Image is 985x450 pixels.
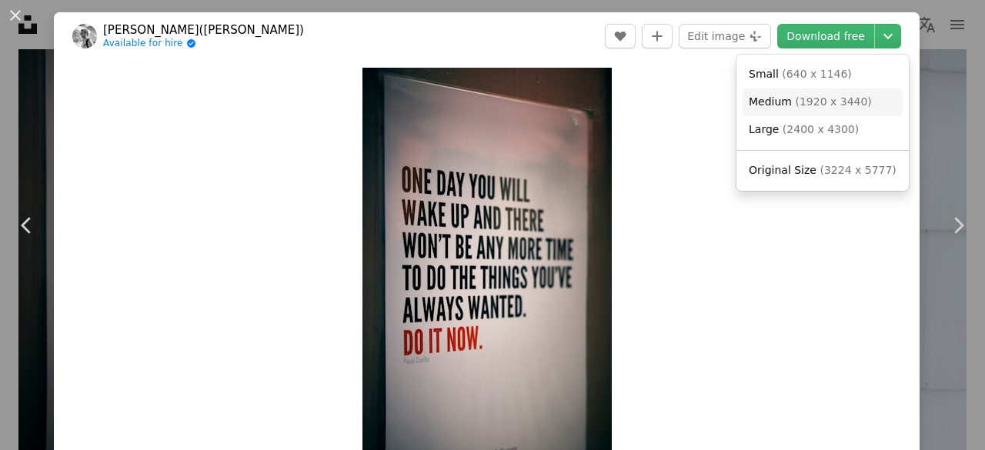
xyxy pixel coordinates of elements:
[736,55,909,191] div: Choose download size
[782,68,851,80] span: ( 640 x 1146 )
[783,123,859,135] span: ( 2400 x 4300 )
[875,24,901,48] button: Choose download size
[749,95,792,108] span: Medium
[749,164,816,176] span: Original Size
[749,68,779,80] span: Small
[795,95,871,108] span: ( 1920 x 3440 )
[820,164,896,176] span: ( 3224 x 5777 )
[749,123,779,135] span: Large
